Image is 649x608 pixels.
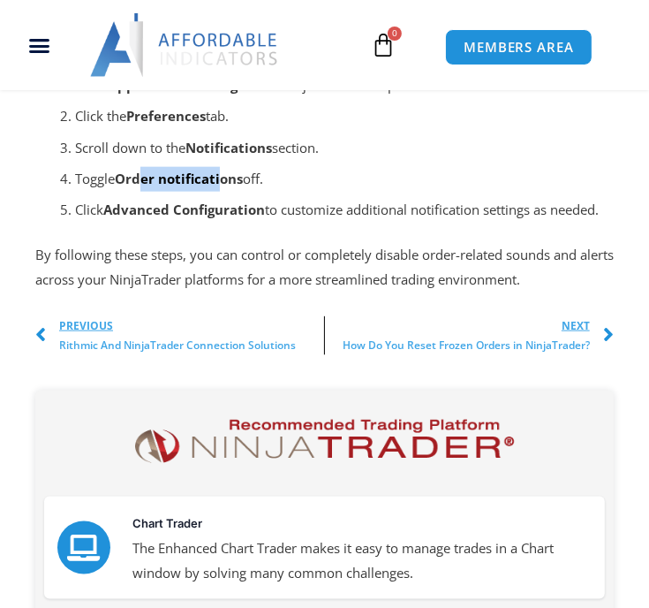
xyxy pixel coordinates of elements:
a: Chart Trader [57,521,110,574]
strong: Preferences [126,107,206,125]
div: Menu Toggle [7,28,72,62]
span: Rithmic And NinjaTrader Connection Solutions [59,336,296,355]
a: MEMBERS AREA [445,29,592,65]
p: By following these steps, you can control or completely disable order-related sounds and alerts a... [35,243,614,293]
span: Previous [59,316,296,336]
strong: Application Settings [109,76,244,94]
a: Chart Trader [132,516,202,530]
a: PreviousRithmic And NinjaTrader Connection Solutions [35,316,324,356]
img: LogoAI | Affordable Indicators – NinjaTrader [90,13,280,77]
strong: Order notifications [115,170,243,187]
span: How Do You Reset Frozen Orders in NinjaTrader? [343,336,590,355]
p: Click to customize additional notification settings as needed. [75,198,614,223]
p: Click the tab. [75,104,614,129]
p: Toggle off. [75,167,614,192]
a: 0 [344,19,422,71]
span: MEMBERS AREA [464,41,574,54]
span: 0 [388,27,402,41]
strong: Advanced Configuration [103,201,265,218]
div: Post Navigation [35,316,614,356]
strong: Notifications [185,139,272,156]
p: The Enhanced Chart Trader makes it easy to manage trades in a Chart window by solving many common... [132,536,592,586]
p: Scroll down to the section. [75,136,614,161]
img: NinjaTrader Logo | Affordable Indicators – NinjaTrader [125,413,524,470]
a: NextHow Do You Reset Frozen Orders in NinjaTrader? [325,316,614,356]
span: Next [343,316,590,336]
